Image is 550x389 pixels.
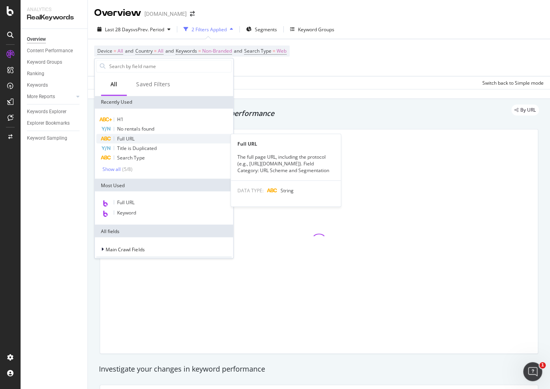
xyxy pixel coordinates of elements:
[234,47,242,54] span: and
[117,125,154,132] span: No rentals found
[27,119,70,127] div: Explorer Bookmarks
[135,47,153,54] span: Country
[117,135,135,142] span: Full URL
[243,23,280,36] button: Segments
[27,13,81,22] div: RealKeywords
[118,46,123,57] span: All
[94,6,141,20] div: Overview
[27,81,82,89] a: Keywords
[165,47,174,54] span: and
[520,108,536,112] span: By URL
[202,46,232,57] span: Non-Branded
[482,80,544,86] div: Switch back to Simple mode
[154,47,157,54] span: =
[99,364,539,374] div: Investigate your changes in keyword performance
[237,187,263,194] span: DATA TYPE:
[125,47,133,54] span: and
[273,47,275,54] span: =
[121,165,133,172] div: ( 5 / 8 )
[95,225,233,237] div: All fields
[192,26,227,33] div: 2 Filters Applied
[133,26,164,33] span: vs Prev. Period
[479,76,544,89] button: Switch back to Simple mode
[27,108,82,116] a: Keywords Explorer
[106,246,144,252] span: Main Crawl Fields
[298,26,334,33] div: Keyword Groups
[27,58,82,66] a: Keyword Groups
[511,104,539,116] div: legacy label
[27,35,46,44] div: Overview
[114,47,116,54] span: =
[102,166,121,172] div: Show all
[176,47,197,54] span: Keywords
[110,80,117,88] div: All
[117,199,135,206] span: Full URL
[231,140,341,147] div: Full URL
[523,362,542,381] iframe: Intercom live chat
[280,187,293,194] span: String
[117,154,144,161] span: Search Type
[136,80,170,88] div: Saved Filters
[255,26,277,33] span: Segments
[117,209,136,216] span: Keyword
[27,35,82,44] a: Overview
[117,116,123,123] span: H1
[96,256,231,269] div: URLs
[27,6,81,13] div: Analytics
[287,23,338,36] button: Keyword Groups
[180,23,236,36] button: 2 Filters Applied
[198,47,201,54] span: =
[277,46,286,57] span: Web
[94,23,174,36] button: Last 28 DaysvsPrev. Period
[27,93,74,101] a: More Reports
[27,119,82,127] a: Explorer Bookmarks
[27,134,82,142] a: Keyword Sampling
[27,93,55,101] div: More Reports
[539,362,546,368] span: 1
[27,108,66,116] div: Keywords Explorer
[117,144,156,151] span: Title is Duplicated
[27,70,82,78] a: Ranking
[27,47,82,55] a: Content Performance
[158,46,163,57] span: All
[190,11,195,17] div: arrow-right-arrow-left
[27,47,73,55] div: Content Performance
[95,179,233,192] div: Most Used
[95,96,233,108] div: Recently Used
[231,154,341,174] div: The full page URL, including the protocol (e.g., [URL][DOMAIN_NAME]). Field Category: URL Scheme ...
[105,26,133,33] span: Last 28 Days
[144,10,187,18] div: [DOMAIN_NAME]
[27,70,44,78] div: Ranking
[244,47,271,54] span: Search Type
[97,47,112,54] span: Device
[27,58,62,66] div: Keyword Groups
[108,60,231,72] input: Search by field name
[27,81,48,89] div: Keywords
[27,134,67,142] div: Keyword Sampling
